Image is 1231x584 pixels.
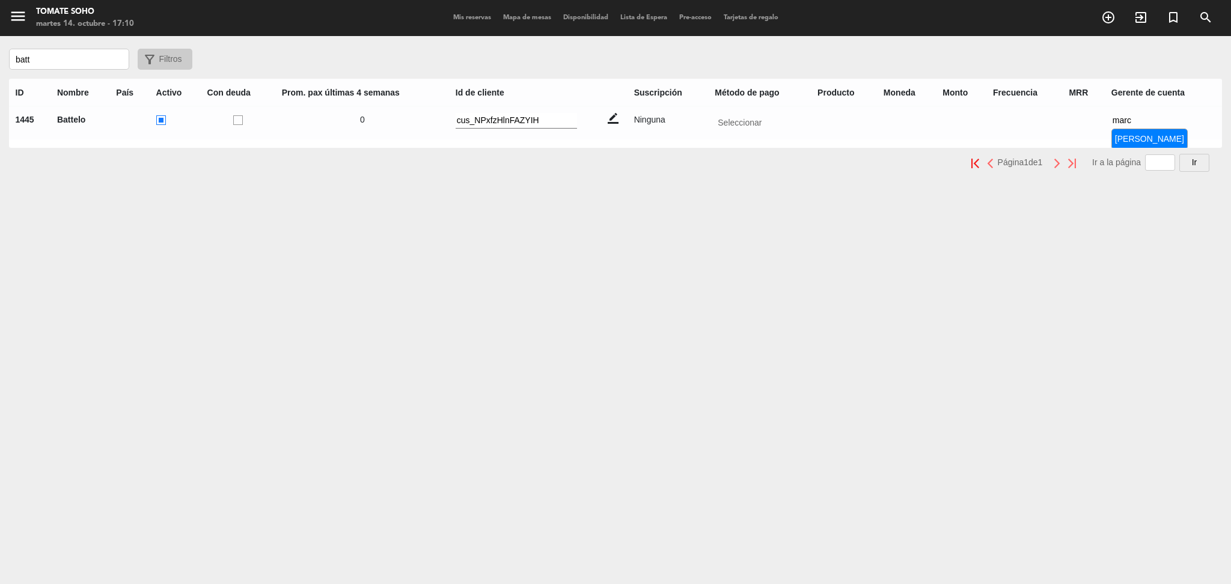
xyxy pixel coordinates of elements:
[628,79,709,106] th: Suscripción
[9,79,50,106] th: ID
[986,159,994,168] img: prev.png
[1166,10,1181,25] i: turned_in_not
[557,14,614,21] span: Disponibilidad
[936,79,987,106] th: Monto
[877,79,936,106] th: Moneda
[275,106,449,139] td: 0
[811,79,878,106] th: Producto
[1134,10,1148,25] i: exit_to_app
[1024,157,1028,167] span: 1
[1105,79,1222,106] th: Gerente de cuenta
[36,18,134,30] div: martes 14. octubre - 17:10
[36,6,134,18] div: Tomate Soho
[987,79,1063,106] th: Frecuencia
[1063,79,1105,106] th: MRR
[449,79,628,106] th: Id de cliente
[673,14,718,21] span: Pre-acceso
[1115,134,1184,144] span: [PERSON_NAME]
[110,79,150,106] th: País
[608,113,619,124] span: border_color
[497,14,557,21] span: Mapa de mesas
[9,106,50,139] th: 1445
[447,14,497,21] span: Mis reservas
[1101,10,1116,25] i: add_circle_outline
[1199,10,1213,25] i: search
[50,106,109,139] th: Battelo
[1068,159,1076,168] img: last.png
[1053,159,1061,168] img: next.png
[1179,154,1209,172] button: Ir
[9,7,27,29] button: menu
[614,14,673,21] span: Lista de Espera
[275,79,449,106] th: Prom. pax últimas 4 semanas
[968,157,1080,167] pagination-template: Página de
[50,79,109,106] th: Nombre
[1092,154,1209,172] div: Ir a la página
[159,52,182,66] span: Filtros
[150,79,201,106] th: Activo
[971,159,979,168] img: first.png
[1038,157,1043,167] span: 1
[628,106,709,139] td: Ninguna
[9,7,27,25] i: menu
[201,79,275,106] th: Con deuda
[9,49,129,70] input: Buscar por nombre
[718,14,784,21] span: Tarjetas de regalo
[709,79,811,106] th: Método de pago
[142,52,157,67] span: filter_alt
